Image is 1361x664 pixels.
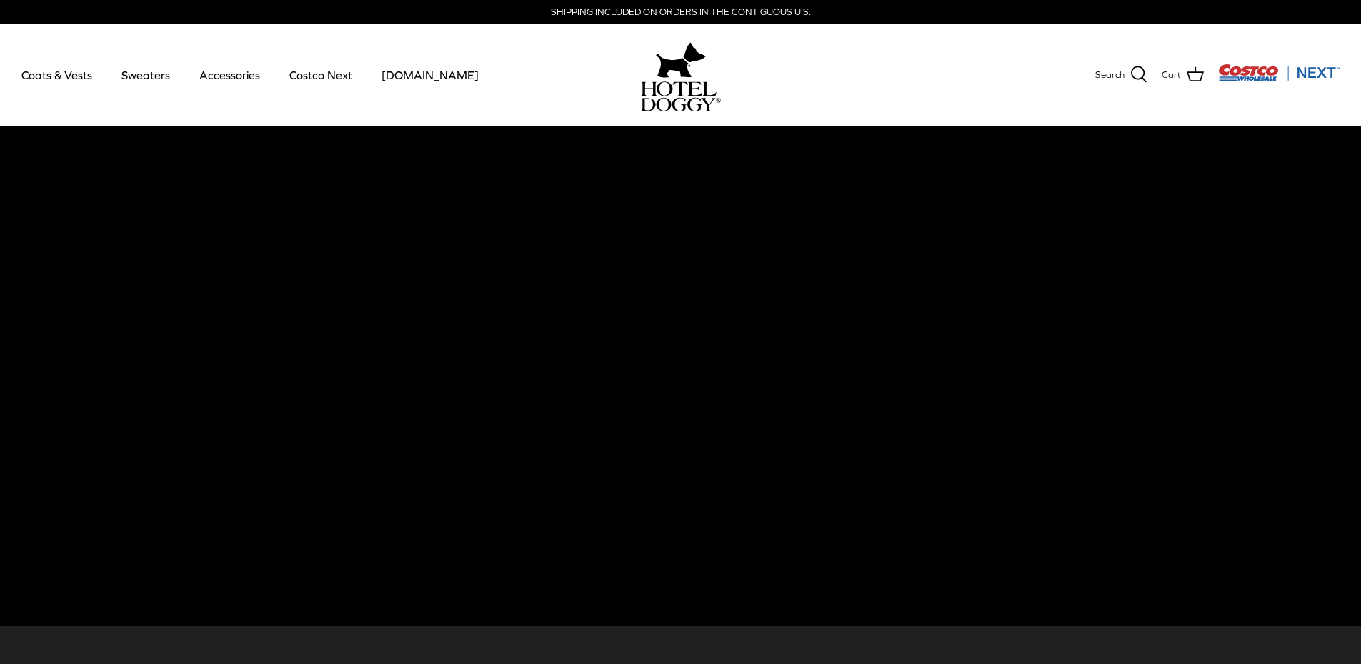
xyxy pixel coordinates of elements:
a: Search [1095,66,1147,84]
a: Sweaters [109,51,183,99]
a: Costco Next [276,51,365,99]
span: Cart [1162,68,1181,83]
a: Visit Costco Next [1218,73,1340,84]
a: Accessories [186,51,273,99]
a: Cart [1162,66,1204,84]
a: [DOMAIN_NAME] [369,51,492,99]
img: hoteldoggycom [641,81,721,111]
a: hoteldoggy.com hoteldoggycom [641,39,721,111]
span: Search [1095,68,1125,83]
img: Costco Next [1218,64,1340,81]
img: hoteldoggy.com [656,39,706,81]
a: Coats & Vests [9,51,105,99]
